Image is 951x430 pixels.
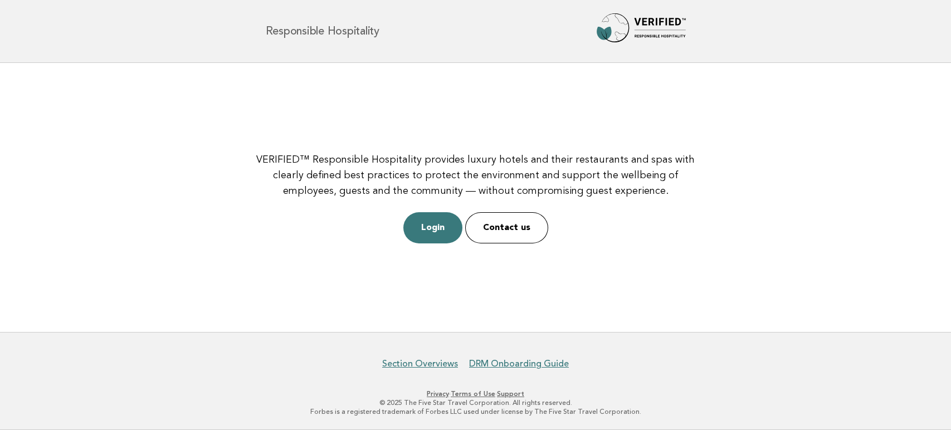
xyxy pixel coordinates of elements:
[135,389,817,398] p: · ·
[135,398,817,407] p: © 2025 The Five Star Travel Corporation. All rights reserved.
[403,212,462,243] a: Login
[497,390,524,398] a: Support
[251,152,700,199] p: VERIFIED™ Responsible Hospitality provides luxury hotels and their restaurants and spas with clea...
[465,212,548,243] a: Contact us
[451,390,495,398] a: Terms of Use
[266,26,379,37] h1: Responsible Hospitality
[469,358,569,369] a: DRM Onboarding Guide
[597,13,686,49] img: Forbes Travel Guide
[135,407,817,416] p: Forbes is a registered trademark of Forbes LLC used under license by The Five Star Travel Corpora...
[382,358,458,369] a: Section Overviews
[427,390,449,398] a: Privacy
